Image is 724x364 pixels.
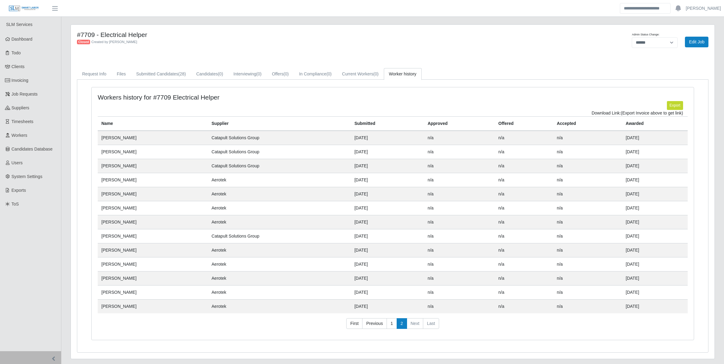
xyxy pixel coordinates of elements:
[294,68,337,80] a: In Compliance
[12,174,42,179] span: System Settings
[98,229,208,243] td: [PERSON_NAME]
[12,160,23,165] span: Users
[553,229,622,243] td: n/a
[326,71,332,76] span: (0)
[98,257,208,271] td: [PERSON_NAME]
[208,257,351,271] td: Aerotek
[208,285,351,299] td: Aerotek
[111,68,131,80] a: Files
[553,159,622,173] td: n/a
[622,116,688,131] th: Awarded
[424,116,495,131] th: Approved
[98,145,208,159] td: [PERSON_NAME]
[98,93,688,101] h4: Workers history for #7709 Electrical Helper
[12,92,38,96] span: Job Requests
[622,299,688,313] td: [DATE]
[553,257,622,271] td: n/a
[622,131,688,145] td: [DATE]
[351,285,424,299] td: [DATE]
[495,116,553,131] th: Offered
[424,257,495,271] td: n/a
[686,5,721,12] a: [PERSON_NAME]
[495,187,553,201] td: n/a
[98,201,208,215] td: [PERSON_NAME]
[178,71,186,76] span: (28)
[622,159,688,173] td: [DATE]
[632,33,659,37] label: Admin Status Change:
[351,215,424,229] td: [DATE]
[351,159,424,173] td: [DATE]
[621,111,683,115] span: (Export Invoice above to get link)
[622,173,688,187] td: [DATE]
[387,318,397,329] a: 1
[98,159,208,173] td: [PERSON_NAME]
[424,201,495,215] td: n/a
[12,37,33,42] span: Dashboard
[384,68,422,80] a: Worker history
[351,299,424,313] td: [DATE]
[12,133,27,138] span: Workers
[98,243,208,257] td: [PERSON_NAME]
[351,187,424,201] td: [DATE]
[553,116,622,131] th: Accepted
[397,318,407,329] a: 2
[622,229,688,243] td: [DATE]
[98,173,208,187] td: [PERSON_NAME]
[622,215,688,229] td: [DATE]
[622,201,688,215] td: [DATE]
[495,299,553,313] td: n/a
[208,201,351,215] td: Aerotek
[12,64,25,69] span: Clients
[553,271,622,285] td: n/a
[208,116,351,131] th: Supplier
[98,271,208,285] td: [PERSON_NAME]
[424,229,495,243] td: n/a
[351,229,424,243] td: [DATE]
[208,159,351,173] td: Catapult Solutions Group
[495,173,553,187] td: n/a
[424,271,495,285] td: n/a
[351,145,424,159] td: [DATE]
[91,40,137,44] span: Created by [PERSON_NAME]
[131,68,191,80] a: Submitted Candidates
[208,131,351,145] td: Catapult Solutions Group
[553,201,622,215] td: n/a
[98,285,208,299] td: [PERSON_NAME]
[208,215,351,229] td: Aerotek
[12,188,26,193] span: Exports
[12,119,34,124] span: Timesheets
[495,131,553,145] td: n/a
[553,215,622,229] td: n/a
[208,243,351,257] td: Aerotek
[98,116,208,131] th: Name
[424,131,495,145] td: n/a
[424,215,495,229] td: n/a
[208,299,351,313] td: Aerotek
[102,110,683,116] div: Download Link:
[553,131,622,145] td: n/a
[495,229,553,243] td: n/a
[337,68,384,80] a: Current Workers
[667,101,683,110] button: Export
[362,318,387,329] a: Previous
[98,215,208,229] td: [PERSON_NAME]
[283,71,289,76] span: (0)
[553,145,622,159] td: n/a
[98,299,208,313] td: [PERSON_NAME]
[77,40,90,45] span: Closed
[77,68,111,80] a: Request Info
[98,318,688,334] nav: pagination
[351,201,424,215] td: [DATE]
[622,145,688,159] td: [DATE]
[622,285,688,299] td: [DATE]
[553,173,622,187] td: n/a
[553,285,622,299] td: n/a
[495,271,553,285] td: n/a
[191,68,228,80] a: Candidates
[9,5,39,12] img: SLM Logo
[218,71,223,76] span: (0)
[685,37,708,47] a: Edit Job
[351,257,424,271] td: [DATE]
[622,187,688,201] td: [DATE]
[208,145,351,159] td: Catapult Solutions Group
